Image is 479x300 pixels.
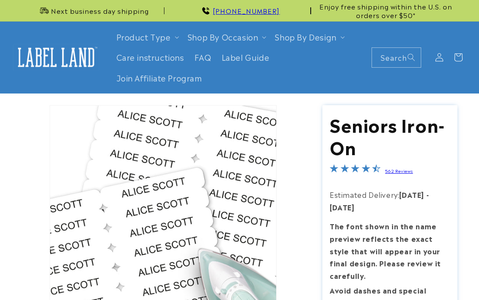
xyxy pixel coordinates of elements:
[330,202,355,212] strong: [DATE]
[402,48,421,67] button: Search
[117,31,171,42] a: Product Type
[117,73,202,83] span: Join Affiliate Program
[217,47,275,67] a: Label Guide
[13,44,99,71] img: Label Land
[275,31,336,42] a: Shop By Design
[111,27,183,47] summary: Product Type
[222,52,270,62] span: Label Guide
[330,188,450,213] p: Estimated Delivery:
[330,221,441,281] strong: The font shown in the name preview reflects the exact style that will appear in your final design...
[270,27,348,47] summary: Shop By Design
[315,2,457,19] span: Enjoy free shipping within the U.S. on orders over $50*
[111,47,189,67] a: Care instructions
[10,41,103,74] a: Label Land
[385,168,413,174] a: 562 Reviews
[426,189,429,200] strong: -
[213,6,280,16] a: [PHONE_NUMBER]
[195,52,211,62] span: FAQ
[51,6,149,15] span: Next business day shipping
[189,47,217,67] a: FAQ
[330,165,381,175] span: 4.4-star overall rating
[399,189,424,200] strong: [DATE]
[330,113,450,158] h1: Seniors Iron-On
[117,52,184,62] span: Care instructions
[111,68,208,88] a: Join Affiliate Program
[183,27,270,47] summary: Shop By Occasion
[188,32,258,42] span: Shop By Occasion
